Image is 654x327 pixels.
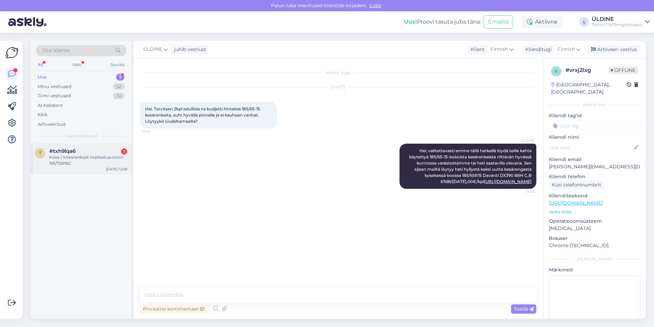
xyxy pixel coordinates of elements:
p: Kliendi email [549,156,640,163]
span: Otsi kliente [42,47,70,54]
div: 1 [116,74,125,81]
span: Saada [514,306,534,312]
b: Uus! [404,19,417,25]
div: juhib vestlust [171,46,206,53]
a: [URL][DOMAIN_NAME] [549,200,603,206]
p: Kliendi telefon [549,173,640,180]
div: Web [71,60,83,69]
span: v [555,69,558,74]
div: Privaatne kommentaar [140,304,207,314]
div: Kliendi info [549,102,640,108]
a: ÜLDINETeinari Oy/Rengaskirppis [592,16,650,27]
span: Finnish [490,46,508,53]
div: L [579,17,589,27]
div: Arhiveeritud [38,121,66,128]
span: Hei. Tarvitsen 2kpl edullisia ns budjetti hintaisia 185/65-15 kesärenkaita, suht hyvällä pinnalla... [145,106,261,124]
div: 52 [113,83,125,90]
span: 11:40 [142,129,168,134]
div: Arhiveeri vestlus [587,45,640,54]
span: Finnish [558,46,575,53]
p: Operatsioonisüsteem [549,218,640,225]
p: Kliendi tag'id [549,112,640,119]
div: All [36,60,44,69]
div: Aktiivne [521,16,563,28]
span: Luba [367,2,383,9]
a: [URL][DOMAIN_NAME] [484,179,532,184]
span: Hei, valitettavasti emme tällä hetkellä löydä teille kahta käytettyä 185/65‑15-kokoista kesärenka... [409,148,533,184]
input: Lisa tag [549,121,640,131]
span: t [39,150,41,156]
div: Kesä-/ kitkarenkaat matkailuautoon 195/75R16C [49,154,127,167]
p: Märkmed [549,266,640,274]
button: Emailid [484,15,513,28]
div: Küsi telefoninumbrit [549,180,604,190]
div: Proovi tasuta juba täna: [404,18,481,26]
div: [PERSON_NAME] [549,256,640,262]
div: Vestlus algas [140,70,536,76]
div: Socials [109,60,126,69]
div: # vrxj2lxg [565,66,608,74]
div: AI Assistent [38,102,63,109]
div: Klient [468,46,485,53]
p: Chrome [TECHNICAL_ID] [549,242,640,249]
span: Offline [608,66,638,74]
p: [MEDICAL_DATA] [549,225,640,232]
span: ÜLDINE [143,46,162,53]
div: 1 [121,148,127,155]
div: [DATE] 12:08 [106,167,127,172]
div: [GEOGRAPHIC_DATA], [GEOGRAPHIC_DATA] [551,81,627,96]
div: Uus [38,74,47,81]
div: [DATE] [140,84,536,90]
div: ÜLDINE [592,16,642,22]
p: Vaata edasi ... [549,209,640,215]
p: [PERSON_NAME][EMAIL_ADDRESS][DOMAIN_NAME] [549,163,640,170]
div: Tiimi vestlused [38,93,71,99]
div: Minu vestlused [38,83,71,90]
span: Uued vestlused [65,133,97,139]
div: Teinari Oy/Rengaskirppis [592,22,642,27]
span: ÜLDINE [509,138,534,143]
div: Kõik [38,111,48,118]
div: Klienditugi [523,46,552,53]
span: #txh9lqa6 [49,148,76,154]
p: Brauser [549,235,640,242]
span: 13:48 [509,189,534,194]
input: Lisa nimi [549,144,632,152]
img: Askly Logo [5,46,18,59]
p: Kliendi nimi [549,134,640,141]
p: Klienditeekond [549,192,640,199]
div: 32 [113,93,125,99]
